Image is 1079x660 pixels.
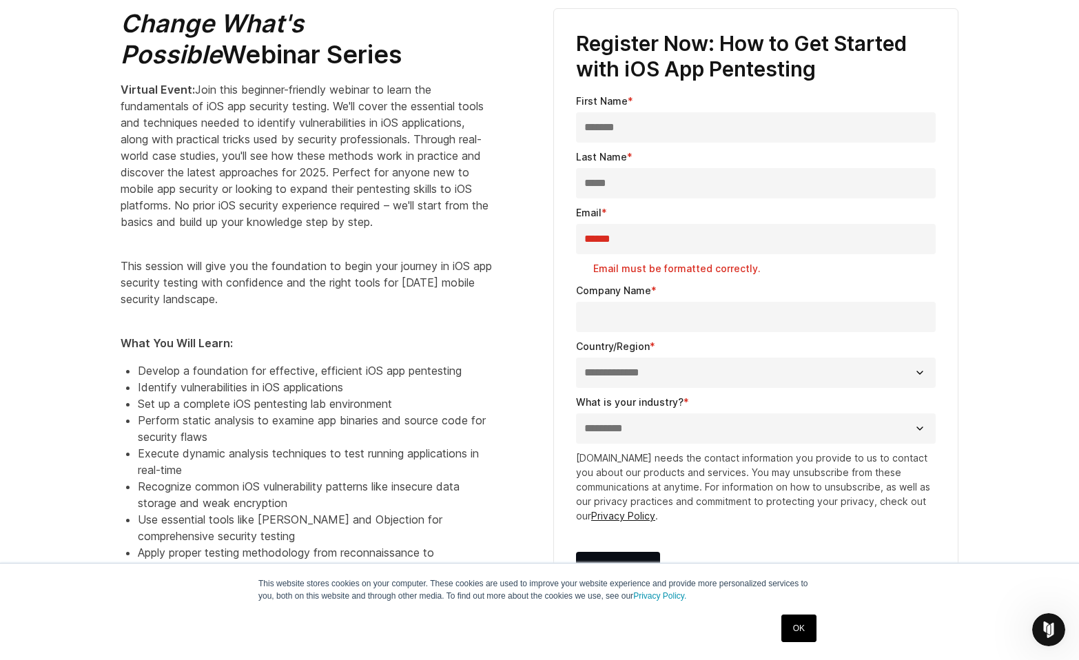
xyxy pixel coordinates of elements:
p: [DOMAIN_NAME] needs the contact information you provide to us to contact you about our products a... [576,451,936,523]
p: This website stores cookies on your computer. These cookies are used to improve your website expe... [258,577,821,602]
iframe: Intercom live chat [1032,613,1065,646]
span: This session will give you the foundation to begin your journey in iOS app security testing with ... [121,259,492,306]
li: Use essential tools like [PERSON_NAME] and Objection for comprehensive security testing [138,511,493,544]
span: First Name [576,95,628,107]
a: OK [781,615,816,642]
strong: Virtual Event: [121,83,195,96]
label: Email must be formatted correctly. [593,262,936,276]
a: Privacy Policy [591,510,655,522]
span: Country/Region [576,340,650,352]
span: Company Name [576,285,651,296]
li: Recognize common iOS vulnerability patterns like insecure data storage and weak encryption [138,478,493,511]
li: Set up a complete iOS pentesting lab environment [138,395,493,412]
span: Join this beginner-friendly webinar to learn the fundamentals of iOS app security testing. We'll ... [121,83,489,229]
li: Develop a foundation for effective, efficient iOS app pentesting [138,362,493,379]
span: What is your industry? [576,396,684,408]
strong: What You Will Learn: [121,336,233,350]
span: Email [576,207,602,218]
a: Privacy Policy. [633,591,686,601]
li: Perform static analysis to examine app binaries and source code for security flaws [138,412,493,445]
li: Identify vulnerabilities in iOS applications [138,379,493,395]
li: Apply proper testing methodology from reconnaissance to exploitation [138,544,493,577]
li: Execute dynamic analysis techniques to test running applications in real-time [138,445,493,478]
em: Change What's Possible [121,8,304,70]
h2: Webinar Series [121,8,493,70]
h3: Register Now: How to Get Started with iOS App Pentesting [576,31,936,83]
span: Last Name [576,151,627,163]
